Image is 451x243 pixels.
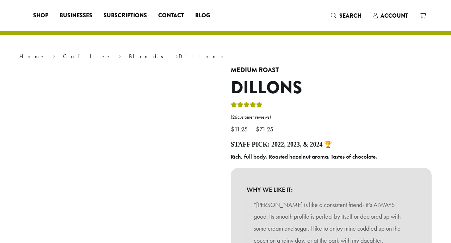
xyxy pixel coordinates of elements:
div: Rated 5.00 out of 5 [231,101,262,111]
span: Shop [33,11,48,20]
span: $ [231,125,234,133]
span: Search [339,12,362,20]
a: Shop [27,10,54,21]
a: Search [325,10,367,22]
span: Subscriptions [104,11,147,20]
span: › [53,50,55,61]
span: $ [256,125,259,133]
span: › [175,50,178,61]
h4: Medium Roast [231,66,432,74]
span: Account [381,12,408,20]
a: Coffee [63,53,111,60]
nav: Breadcrumb [19,52,432,61]
span: 26 [232,114,237,120]
span: Blog [195,11,210,20]
h4: Staff Pick: 2022, 2023, & 2024 🏆 [231,141,432,149]
h1: Dillons [231,78,432,98]
span: Contact [158,11,184,20]
b: Rich, full body. Roasted hazelnut aroma. Tastes of chocolate. [231,153,377,160]
span: › [119,50,121,61]
a: Home [19,53,45,60]
bdi: 11.25 [231,125,249,133]
a: (26customer reviews) [231,114,432,121]
span: Businesses [60,11,92,20]
b: WHY WE LIKE IT: [247,184,416,196]
bdi: 71.25 [256,125,275,133]
span: – [251,125,254,133]
a: Blends [129,53,168,60]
